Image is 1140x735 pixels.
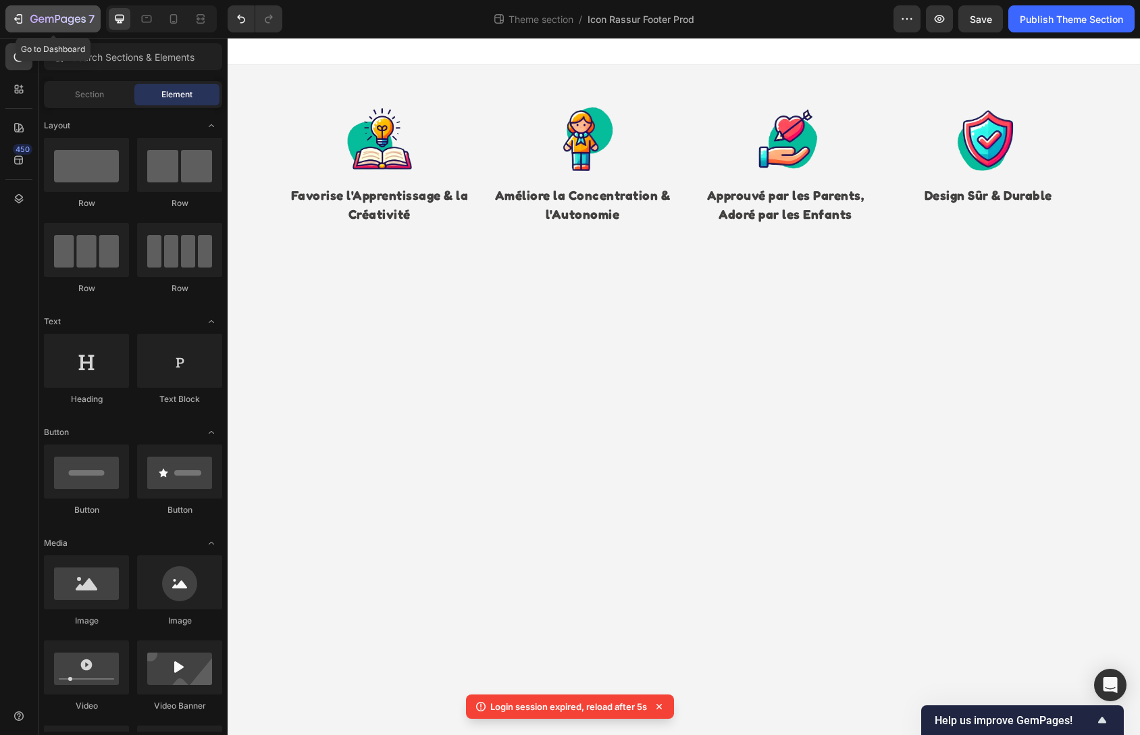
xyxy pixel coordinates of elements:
[137,700,222,712] div: Video Banner
[44,537,68,549] span: Media
[506,12,576,26] span: Theme section
[44,197,129,209] div: Row
[524,66,592,136] img: gempages_585840560439296707-fedb2fb6-ab70-4cd2-99b7-720e89edc071.webp
[588,12,694,26] span: Icon Rassur Footer Prod
[1020,12,1123,26] div: Publish Theme Section
[137,393,222,405] div: Text Block
[201,422,222,443] span: Toggle open
[137,282,222,295] div: Row
[137,197,222,209] div: Row
[1008,5,1135,32] button: Publish Theme Section
[201,532,222,554] span: Toggle open
[44,315,61,328] span: Text
[201,311,222,332] span: Toggle open
[13,144,32,155] div: 450
[88,11,95,27] p: 7
[44,426,69,438] span: Button
[228,5,282,32] div: Undo/Redo
[727,66,794,136] img: gempages_585840560439296707-ea4886b4-0246-42da-928e-a998cd804789.webp
[970,14,992,25] span: Save
[958,5,1003,32] button: Save
[935,712,1110,728] button: Show survey - Help us improve GemPages!
[44,43,222,70] input: Search Sections & Elements
[480,149,637,184] strong: Approuvé par les Parents, Adoré par les Enfants
[1094,669,1126,701] div: Open Intercom Messenger
[228,38,1140,735] iframe: Design area
[44,120,70,132] span: Layout
[44,615,129,627] div: Image
[490,700,647,713] p: Login session expired, reload after 5s
[5,5,101,32] button: 7
[579,12,582,26] span: /
[137,504,222,516] div: Button
[201,115,222,136] span: Toggle open
[161,88,192,101] span: Element
[697,149,825,165] strong: Design Sûr & Durable
[75,88,104,101] span: Section
[137,615,222,627] div: Image
[44,700,129,712] div: Video
[44,282,129,295] div: Row
[44,504,129,516] div: Button
[321,66,388,136] img: gempages_585840560439296707-dbb138e1-899b-4c07-ab50-8423c7c11628.webp
[44,393,129,405] div: Heading
[935,714,1094,727] span: Help us improve GemPages!
[267,149,443,184] strong: Améliore la Concentration & l'Autonomie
